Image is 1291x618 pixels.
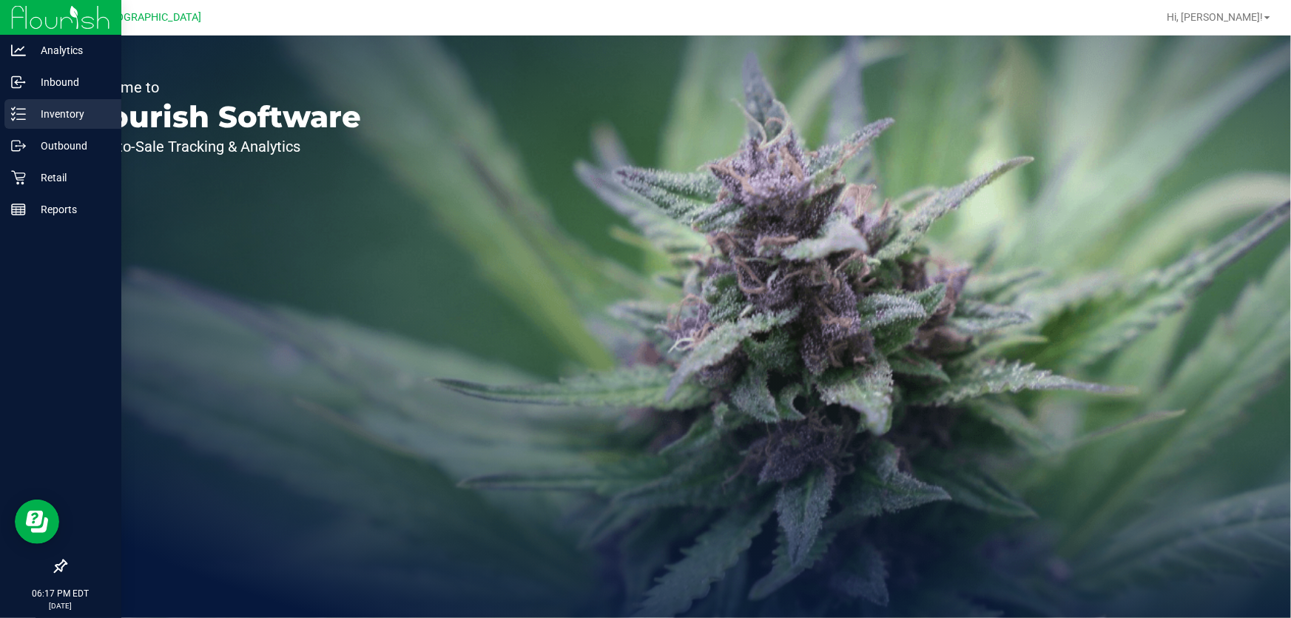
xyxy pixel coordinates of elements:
[26,137,115,155] p: Outbound
[26,41,115,59] p: Analytics
[80,139,361,154] p: Seed-to-Sale Tracking & Analytics
[15,500,59,544] iframe: Resource center
[26,105,115,123] p: Inventory
[26,201,115,218] p: Reports
[80,102,361,132] p: Flourish Software
[101,11,202,24] span: [GEOGRAPHIC_DATA]
[1167,11,1263,23] span: Hi, [PERSON_NAME]!
[11,107,26,121] inline-svg: Inventory
[26,73,115,91] p: Inbound
[11,43,26,58] inline-svg: Analytics
[11,75,26,90] inline-svg: Inbound
[26,169,115,187] p: Retail
[7,587,115,600] p: 06:17 PM EDT
[11,202,26,217] inline-svg: Reports
[11,138,26,153] inline-svg: Outbound
[7,600,115,611] p: [DATE]
[11,170,26,185] inline-svg: Retail
[80,80,361,95] p: Welcome to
